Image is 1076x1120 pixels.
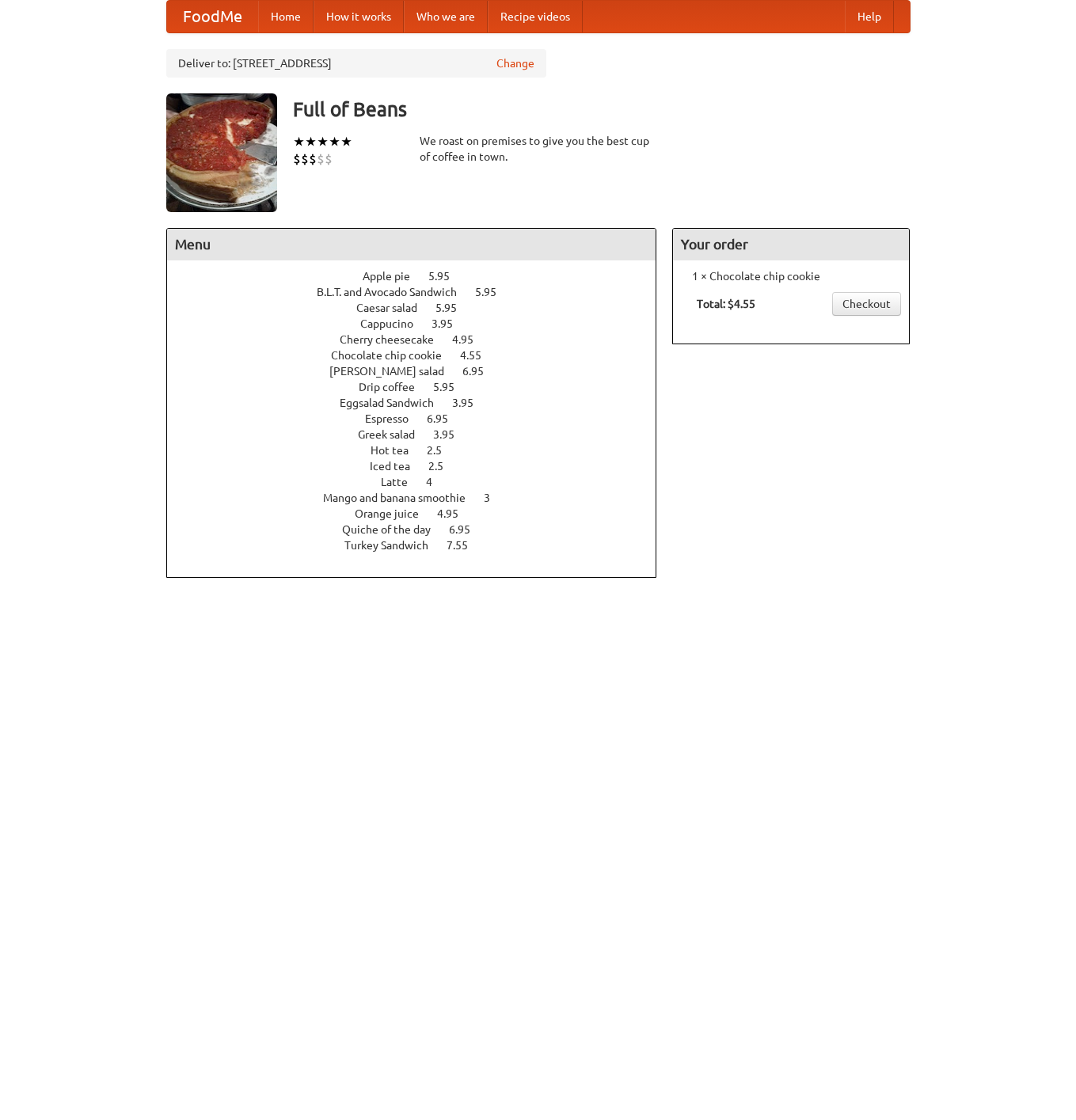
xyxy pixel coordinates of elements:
[433,381,470,393] span: 5.95
[329,133,340,150] li: ★
[365,412,477,425] a: Espresso 6.95
[293,133,305,150] li: ★
[449,523,486,536] span: 6.95
[340,133,352,150] li: ★
[381,476,462,488] a: Latte 4
[360,317,482,330] a: Cappucino 3.95
[371,444,424,457] span: Hot tea
[355,507,435,520] span: Orange juice
[317,286,473,298] span: B.L.T. and Avocado Sandwich
[301,150,309,168] li: $
[359,381,431,393] span: Drip coffee
[452,333,489,346] span: 4.95
[293,150,301,168] li: $
[325,150,333,168] li: $
[832,292,901,316] a: Checkout
[167,1,258,32] a: FoodMe
[460,349,497,362] span: 4.55
[432,317,469,330] span: 3.95
[381,476,424,488] span: Latte
[359,381,484,393] a: Drip coffee 5.95
[331,349,458,362] span: Chocolate chip cookie
[342,523,500,536] a: Quiche of the day 6.95
[475,286,512,298] span: 5.95
[452,397,489,409] span: 3.95
[340,333,450,346] span: Cherry cheesecake
[427,444,458,457] span: 2.5
[344,539,444,552] span: Turkey Sandwich
[340,333,503,346] a: Cherry cheesecake 4.95
[258,1,314,32] a: Home
[309,150,317,168] li: $
[428,270,466,283] span: 5.95
[317,133,329,150] li: ★
[681,268,901,284] li: 1 × Chocolate chip cookie
[420,133,657,165] div: We roast on premises to give you the best cup of coffee in town.
[356,302,433,314] span: Caesar salad
[358,428,431,441] span: Greek salad
[340,397,450,409] span: Eggsalad Sandwich
[371,444,471,457] a: Hot tea 2.5
[166,93,277,212] img: angular.jpg
[447,539,484,552] span: 7.55
[404,1,488,32] a: Who we are
[673,229,909,260] h4: Your order
[314,1,404,32] a: How it works
[323,492,519,504] a: Mango and banana smoothie 3
[484,492,506,504] span: 3
[365,412,424,425] span: Espresso
[428,460,459,473] span: 2.5
[427,412,464,425] span: 6.95
[363,270,426,283] span: Apple pie
[488,1,583,32] a: Recipe videos
[329,365,513,378] a: [PERSON_NAME] salad 6.95
[363,270,479,283] a: Apple pie 5.95
[317,286,526,298] a: B.L.T. and Avocado Sandwich 5.95
[323,492,481,504] span: Mango and banana smoothie
[360,317,429,330] span: Cappucino
[344,539,497,552] a: Turkey Sandwich 7.55
[496,55,534,71] a: Change
[433,428,470,441] span: 3.95
[293,93,911,125] h3: Full of Beans
[437,507,474,520] span: 4.95
[166,49,546,78] div: Deliver to: [STREET_ADDRESS]
[697,298,755,310] b: Total: $4.55
[317,150,325,168] li: $
[845,1,894,32] a: Help
[426,476,448,488] span: 4
[342,523,447,536] span: Quiche of the day
[370,460,473,473] a: Iced tea 2.5
[358,428,484,441] a: Greek salad 3.95
[329,365,460,378] span: [PERSON_NAME] salad
[355,507,488,520] a: Orange juice 4.95
[340,397,503,409] a: Eggsalad Sandwich 3.95
[167,229,656,260] h4: Menu
[462,365,500,378] span: 6.95
[370,460,426,473] span: Iced tea
[331,349,511,362] a: Chocolate chip cookie 4.55
[435,302,473,314] span: 5.95
[305,133,317,150] li: ★
[356,302,486,314] a: Caesar salad 5.95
